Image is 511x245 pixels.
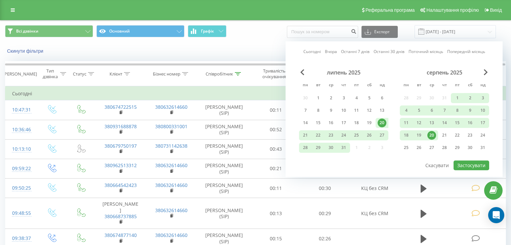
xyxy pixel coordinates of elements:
[440,118,449,127] div: 14
[197,198,252,229] td: [PERSON_NAME] (SIP)
[422,160,453,170] button: Скасувати
[325,118,337,128] div: ср 16 лип 2025 р.
[12,162,30,175] div: 09:59:22
[327,143,335,152] div: 30
[313,81,323,91] abbr: вівторок
[478,118,487,127] div: 17
[341,49,370,55] a: Останні 7 днів
[414,81,424,91] abbr: вівторок
[197,179,252,198] td: [PERSON_NAME] (SIP)
[466,106,474,115] div: 9
[95,198,146,229] td: [PERSON_NAME]
[413,118,425,128] div: вт 12 серп 2025 р.
[252,120,300,139] td: 00:52
[378,106,386,115] div: 13
[314,118,323,127] div: 15
[42,68,58,80] div: Тип дзвінка
[440,131,449,140] div: 21
[155,207,187,213] a: 380632614660
[312,130,325,140] div: вт 22 лип 2025 р.
[339,118,348,127] div: 17
[476,118,489,128] div: нд 17 серп 2025 р.
[326,81,336,91] abbr: середа
[464,143,476,153] div: сб 30 серп 2025 р.
[303,49,321,55] a: Сьогодні
[12,232,30,245] div: 09:38:37
[400,69,489,76] div: серпень 2025
[402,143,411,152] div: 25
[415,118,423,127] div: 12
[349,179,400,198] td: КЦ без CRM
[454,160,489,170] button: Застосувати
[427,81,437,91] abbr: середа
[466,131,474,140] div: 23
[427,106,436,115] div: 6
[197,139,252,159] td: [PERSON_NAME] (SIP)
[325,130,337,140] div: ср 23 лип 2025 р.
[12,182,30,195] div: 09:50:25
[153,71,180,77] div: Бізнес номер
[339,143,348,152] div: 31
[104,182,137,188] a: 380664542423
[312,93,325,103] div: вт 1 лип 2025 р.
[427,131,436,140] div: 20
[155,182,187,188] a: 380632614660
[425,105,438,115] div: ср 6 серп 2025 р.
[363,93,376,103] div: сб 5 лип 2025 р.
[301,118,310,127] div: 14
[73,71,86,77] div: Статус
[400,143,413,153] div: пн 25 серп 2025 р.
[312,118,325,128] div: вт 15 лип 2025 р.
[337,93,350,103] div: чт 3 лип 2025 р.
[466,143,474,152] div: 30
[427,118,436,127] div: 13
[415,143,423,152] div: 26
[197,159,252,178] td: [PERSON_NAME] (SIP)
[464,105,476,115] div: сб 9 серп 2025 р.
[425,143,438,153] div: ср 27 серп 2025 р.
[426,7,479,13] span: Налаштування профілю
[314,131,323,140] div: 22
[490,7,502,13] span: Вихід
[299,130,312,140] div: пн 21 лип 2025 р.
[327,106,335,115] div: 9
[339,131,348,140] div: 24
[415,106,423,115] div: 5
[438,143,451,153] div: чт 28 серп 2025 р.
[12,207,30,220] div: 09:48:55
[438,130,451,140] div: чт 21 серп 2025 р.
[327,94,335,102] div: 2
[400,118,413,128] div: пн 11 серп 2025 р.
[350,130,363,140] div: пт 25 лип 2025 р.
[327,131,335,140] div: 23
[440,106,449,115] div: 7
[3,71,37,77] div: [PERSON_NAME]
[104,213,137,219] a: 380668737885
[349,198,400,229] td: КЦ без CRM
[104,123,137,130] a: 380931688878
[325,105,337,115] div: ср 9 лип 2025 р.
[325,143,337,153] div: ср 30 лип 2025 р.
[402,131,411,140] div: 18
[363,105,376,115] div: сб 12 лип 2025 р.
[451,130,464,140] div: пт 22 серп 2025 р.
[425,130,438,140] div: ср 20 серп 2025 р.
[350,93,363,103] div: пт 4 лип 2025 р.
[476,93,489,103] div: нд 3 серп 2025 р.
[438,105,451,115] div: чт 7 серп 2025 р.
[201,29,214,34] span: Графік
[96,25,184,37] button: Основний
[287,26,358,38] input: Пошук за номером
[5,87,506,100] td: Сьогодні
[453,118,462,127] div: 15
[110,71,122,77] div: Клієнт
[478,131,487,140] div: 24
[155,232,187,238] a: 380632614660
[314,106,323,115] div: 8
[476,143,489,153] div: нд 31 серп 2025 р.
[378,94,386,102] div: 6
[377,81,387,91] abbr: неділя
[300,198,349,229] td: 00:29
[425,118,438,128] div: ср 13 серп 2025 р.
[299,69,388,76] div: липень 2025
